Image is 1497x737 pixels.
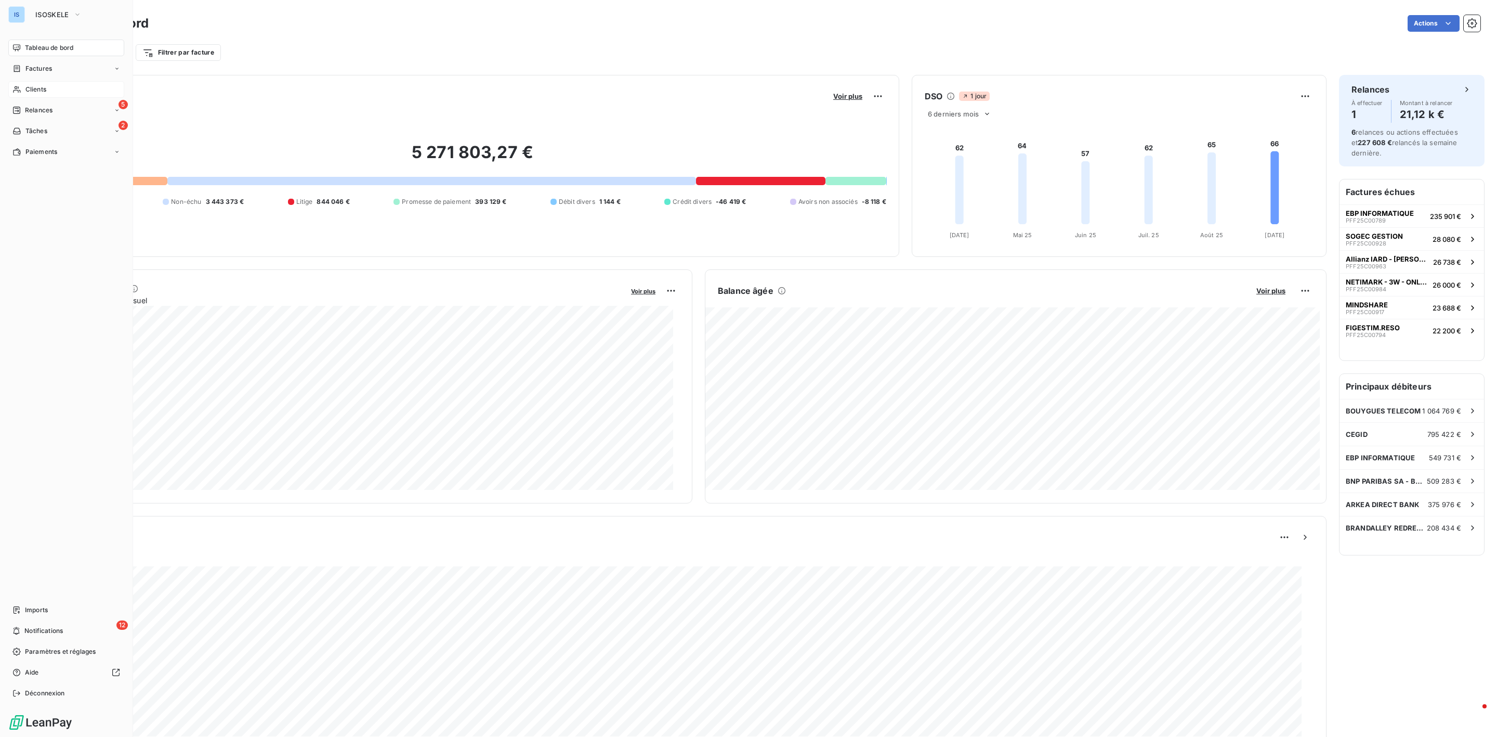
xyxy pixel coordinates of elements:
span: BOUYGUES TELECOM [1346,407,1421,415]
tspan: Août 25 [1200,231,1223,239]
span: PFF25C00928 [1346,240,1386,247]
a: Aide [8,664,124,681]
button: Filtrer par facture [136,44,221,61]
tspan: Juin 25 [1075,231,1096,239]
span: Débit divers [559,197,595,206]
span: 5 [119,100,128,109]
h6: Factures échues [1340,179,1484,204]
span: Relances [25,106,52,115]
button: Voir plus [1253,286,1289,295]
span: -46 419 € [716,197,746,206]
button: FIGESTIM.RESOPFF25C0079422 200 € [1340,319,1484,342]
span: Montant à relancer [1400,100,1453,106]
span: MINDSHARE [1346,301,1388,309]
span: Chiffre d'affaires mensuel [59,295,624,306]
h4: 1 [1351,106,1383,123]
span: 795 422 € [1427,430,1461,438]
span: 1 144 € [599,197,621,206]
span: 1 jour [959,92,990,101]
span: EBP INFORMATIQUE [1346,454,1415,462]
iframe: Intercom live chat [1462,702,1487,727]
h6: DSO [925,90,942,102]
span: SOGEC GESTION [1346,232,1403,240]
span: 12 [116,620,128,630]
span: 2 [119,121,128,130]
div: IS [8,6,25,23]
tspan: [DATE] [1265,231,1284,239]
span: PFF25C00917 [1346,309,1384,315]
span: 1 064 769 € [1422,407,1461,415]
span: 393 129 € [475,197,506,206]
span: Aide [25,668,39,677]
span: PFF25C00963 [1346,263,1386,269]
h6: Balance âgée [718,285,773,297]
span: 844 046 € [317,197,349,206]
span: FIGESTIM.RESO [1346,324,1400,332]
span: BRANDALLEY REDRESSEMENT [1346,524,1427,532]
span: Litige [296,197,313,206]
span: Allianz IARD - [PERSON_NAME] [1346,255,1429,263]
tspan: [DATE] [950,231,969,239]
span: NETIMARK - 3W - ONLINE [1346,278,1428,286]
button: Voir plus [628,286,659,295]
span: Crédit divers [673,197,712,206]
span: Imports [25,605,48,615]
span: 235 901 € [1430,212,1461,221]
tspan: Juil. 25 [1138,231,1159,239]
span: CEGID [1346,430,1368,438]
button: Voir plus [830,92,865,101]
span: 3 443 373 € [206,197,244,206]
h4: 21,12 k € [1400,106,1453,123]
button: Allianz IARD - [PERSON_NAME]PFF25C0096326 738 € [1340,250,1484,273]
span: 375 976 € [1428,500,1461,509]
span: ISOSKELE [35,10,69,19]
span: 227 608 € [1358,138,1391,147]
span: -8 118 € [862,197,886,206]
span: 26 738 € [1433,258,1461,266]
span: Promesse de paiement [402,197,471,206]
span: Avoirs non associés [798,197,858,206]
span: Tableau de bord [25,43,73,53]
span: ARKEA DIRECT BANK [1346,500,1420,509]
span: Déconnexion [25,689,65,698]
span: 22 200 € [1433,327,1461,335]
span: PFF25C00789 [1346,217,1386,224]
span: Voir plus [833,92,862,100]
button: SOGEC GESTIONPFF25C0092828 080 € [1340,227,1484,250]
span: EBP INFORMATIQUE [1346,209,1414,217]
span: PFF25C00794 [1346,332,1386,338]
span: Notifications [24,626,63,636]
h6: Principaux débiteurs [1340,374,1484,399]
span: 208 434 € [1427,524,1461,532]
span: Voir plus [1256,287,1285,295]
span: relances ou actions effectuées et relancés la semaine dernière. [1351,128,1458,157]
span: BNP PARIBAS SA - BNPP_RET - BDDF RETAIL [1346,477,1427,485]
h2: 5 271 803,27 € [59,142,886,173]
span: 6 [1351,128,1356,136]
button: NETIMARK - 3W - ONLINEPFF25C0098426 000 € [1340,273,1484,296]
span: Tâches [25,126,47,136]
span: 23 688 € [1433,304,1461,312]
span: À effectuer [1351,100,1383,106]
span: 26 000 € [1433,281,1461,289]
span: Voir plus [631,288,655,295]
button: Actions [1408,15,1460,32]
span: Paiements [25,147,57,157]
span: Factures [25,64,52,73]
span: 549 731 € [1429,454,1461,462]
tspan: Mai 25 [1013,231,1032,239]
span: 6 derniers mois [928,110,979,118]
h6: Relances [1351,83,1389,96]
span: Non-échu [171,197,201,206]
span: PFF25C00984 [1346,286,1386,292]
span: Paramètres et réglages [25,647,96,656]
span: 509 283 € [1427,477,1461,485]
img: Logo LeanPay [8,714,73,731]
span: 28 080 € [1433,235,1461,243]
button: EBP INFORMATIQUEPFF25C00789235 901 € [1340,204,1484,227]
span: Clients [25,85,46,94]
button: MINDSHAREPFF25C0091723 688 € [1340,296,1484,319]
